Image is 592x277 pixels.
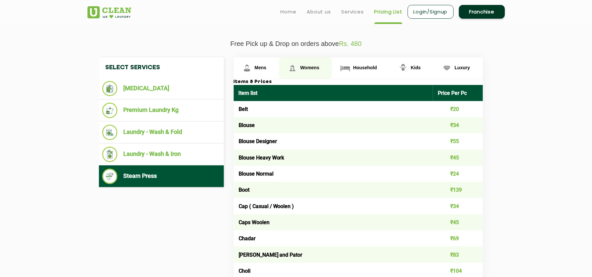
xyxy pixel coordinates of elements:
th: Item list [234,85,433,101]
td: Belt [234,101,433,117]
a: Services [342,8,364,16]
span: Womens [300,65,319,70]
span: Luxury [455,65,470,70]
td: ₹45 [433,150,483,166]
img: Laundry - Wash & Iron [102,147,118,162]
li: Laundry - Wash & Iron [102,147,221,162]
li: Laundry - Wash & Fold [102,125,221,140]
td: Blouse Normal [234,166,433,182]
td: ₹34 [433,117,483,133]
td: Boot [234,182,433,198]
p: Free Pick up & Drop on orders above [87,40,505,48]
li: Premium Laundry Kg [102,103,221,118]
img: Steam Press [102,169,118,184]
h3: Items & Prices [234,79,483,85]
span: Kids [411,65,421,70]
a: About us [307,8,331,16]
td: ₹83 [433,246,483,263]
td: Caps Woolen [234,214,433,230]
img: Mens [241,62,253,74]
td: Chadar [234,230,433,246]
img: Laundry - Wash & Fold [102,125,118,140]
img: Premium Laundry Kg [102,103,118,118]
a: Home [281,8,296,16]
li: [MEDICAL_DATA] [102,81,221,96]
td: Cap ( Casual / Woolen ) [234,198,433,214]
h4: Select Services [99,57,224,78]
span: Rs. 480 [339,40,362,47]
td: Blouse Designer [234,133,433,149]
a: Login/Signup [408,5,454,19]
td: ₹20 [433,101,483,117]
img: Womens [287,62,298,74]
a: Pricing List [374,8,402,16]
td: ₹55 [433,133,483,149]
th: Price Per Pc [433,85,483,101]
a: Franchise [459,5,505,19]
li: Steam Press [102,169,221,184]
td: ₹34 [433,198,483,214]
img: Dry Cleaning [102,81,118,96]
td: ₹139 [433,182,483,198]
img: UClean Laundry and Dry Cleaning [87,6,131,18]
td: [PERSON_NAME] and Pator [234,246,433,263]
td: Blouse [234,117,433,133]
td: ₹45 [433,214,483,230]
img: Household [340,62,351,74]
img: Luxury [441,62,453,74]
td: Blouse Heavy Work [234,150,433,166]
span: Mens [255,65,267,70]
img: Kids [397,62,409,74]
span: Household [353,65,377,70]
td: ₹69 [433,230,483,246]
td: ₹24 [433,166,483,182]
